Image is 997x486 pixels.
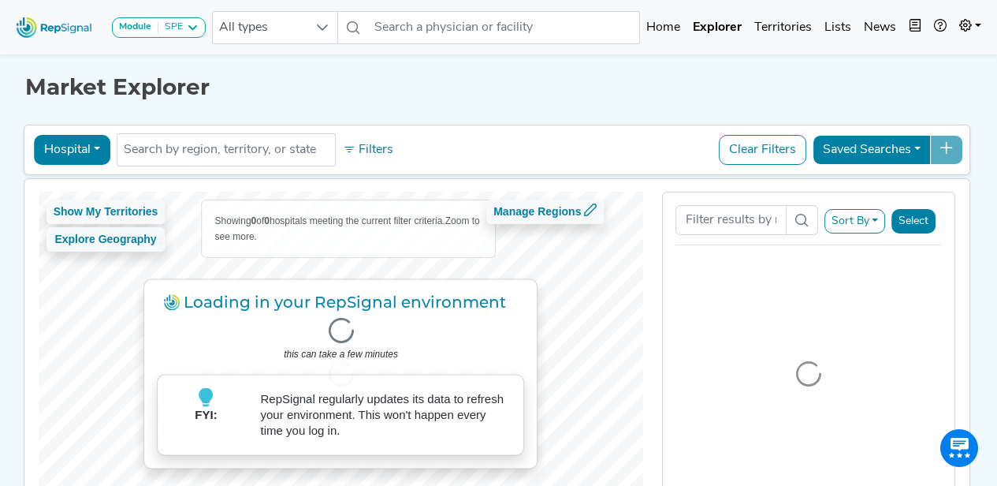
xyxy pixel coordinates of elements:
strong: Module [119,22,151,32]
p: RepSignal regularly updates its data to refresh your environment. This won't happen every time yo... [261,391,512,439]
a: Home [640,12,686,43]
span: Zoom to see more. [215,215,480,242]
a: Explorer [686,12,748,43]
p: FYI: [171,406,242,442]
a: News [857,12,902,43]
div: SPE [158,21,183,34]
b: 0 [251,215,257,226]
button: Show My Territories [47,200,166,224]
span: . [514,292,518,311]
button: Clear Filters [719,135,806,165]
button: Explore Geography [47,227,166,252]
span: Showing of hospitals meeting the current filter criteria. [215,215,445,226]
h3: Loading in your RepSignal environment [158,292,525,311]
button: Saved Searches [813,135,931,165]
input: Search by region, territory, or state [124,140,329,159]
span: . [506,292,510,311]
img: lightbulb [197,387,216,406]
a: Territories [748,12,818,43]
button: ModuleSPE [112,17,206,38]
p: this can take a few minutes [158,346,525,361]
button: Filters [339,136,397,163]
h1: Market Explorer [25,74,973,101]
span: All types [213,12,307,43]
button: Hospital [34,135,110,165]
a: Lists [818,12,857,43]
button: Intel Book [902,12,928,43]
b: 0 [264,215,270,226]
button: Manage Regions [486,200,604,224]
span: . [510,292,514,311]
input: Search a physician or facility [368,11,640,44]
